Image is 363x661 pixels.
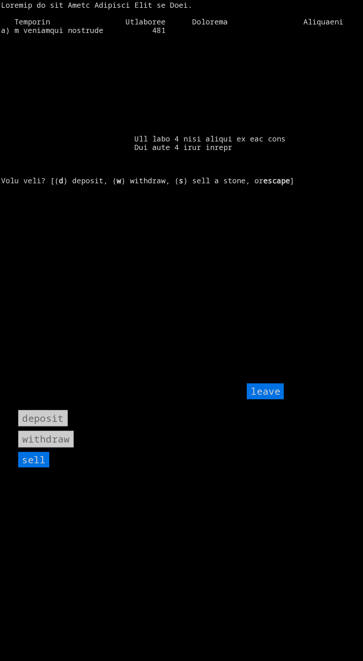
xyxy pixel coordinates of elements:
input: sell [18,452,49,468]
b: d [59,176,63,186]
b: s [179,176,183,186]
b: w [117,176,121,186]
input: leave [247,383,284,399]
larn: Loremip do sit Ametc Adipisci Elit se Doei. Temporin Utlaboree Dolorema Aliquaeni a) m veniamqui ... [1,1,357,200]
b: escape [263,176,290,186]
